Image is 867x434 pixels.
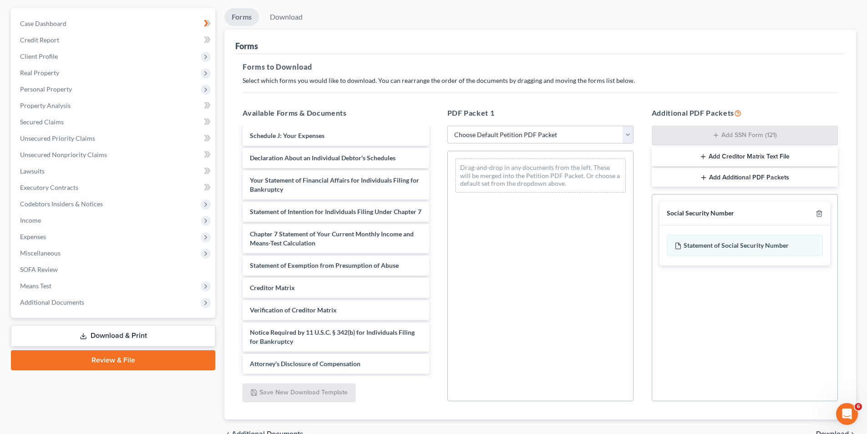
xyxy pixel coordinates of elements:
[250,230,414,247] span: Chapter 7 Statement of Your Current Monthly Income and Means-Test Calculation
[20,20,66,27] span: Case Dashboard
[250,154,395,162] span: Declaration About an Individual Debtor's Schedules
[250,328,415,345] span: Notice Required by 11 U.S.C. § 342(b) for Individuals Filing for Bankruptcy
[652,126,838,146] button: Add SSN Form (121)
[20,249,61,257] span: Miscellaneous
[250,176,419,193] span: Your Statement of Financial Affairs for Individuals Filing for Bankruptcy
[250,208,421,215] span: Statement of Intention for Individuals Filing Under Chapter 7
[250,306,337,314] span: Verification of Creditor Matrix
[20,167,45,175] span: Lawsuits
[652,147,838,166] button: Add Creditor Matrix Text File
[243,383,355,403] button: Save New Download Template
[13,130,215,147] a: Unsecured Priority Claims
[13,147,215,163] a: Unsecured Nonpriority Claims
[13,15,215,32] a: Case Dashboard
[250,360,360,368] span: Attorney's Disclosure of Compensation
[20,282,51,290] span: Means Test
[20,69,59,77] span: Real Property
[13,261,215,278] a: SOFA Review
[20,134,95,142] span: Unsecured Priority Claims
[652,168,838,187] button: Add Additional PDF Packets
[243,76,838,85] p: Select which forms you would like to download. You can rearrange the order of the documents by dr...
[11,325,215,347] a: Download & Print
[20,200,103,208] span: Codebtors Insiders & Notices
[20,36,59,44] span: Credit Report
[20,118,64,126] span: Secured Claims
[20,85,72,93] span: Personal Property
[250,284,295,291] span: Creditor Matrix
[20,216,41,224] span: Income
[13,163,215,179] a: Lawsuits
[20,233,46,240] span: Expenses
[13,32,215,48] a: Credit Report
[243,61,838,72] h5: Forms to Download
[13,97,215,114] a: Property Analysis
[13,114,215,130] a: Secured Claims
[250,132,324,139] span: Schedule J: Your Expenses
[11,350,215,370] a: Review & File
[20,52,58,60] span: Client Profile
[13,179,215,196] a: Executory Contracts
[224,8,259,26] a: Forms
[243,107,429,118] h5: Available Forms & Documents
[263,8,310,26] a: Download
[667,235,823,256] div: Statement of Social Security Number
[20,298,84,306] span: Additional Documents
[447,107,634,118] h5: PDF Packet 1
[836,403,858,425] iframe: Intercom live chat
[667,209,734,218] div: Social Security Number
[652,107,838,118] h5: Additional PDF Packets
[20,184,78,191] span: Executory Contracts
[20,266,58,273] span: SOFA Review
[855,403,862,410] span: 6
[455,158,626,193] div: Drag-and-drop in any documents from the left. These will be merged into the Petition PDF Packet. ...
[20,151,107,158] span: Unsecured Nonpriority Claims
[250,261,399,269] span: Statement of Exemption from Presumption of Abuse
[20,102,71,109] span: Property Analysis
[235,41,258,51] div: Forms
